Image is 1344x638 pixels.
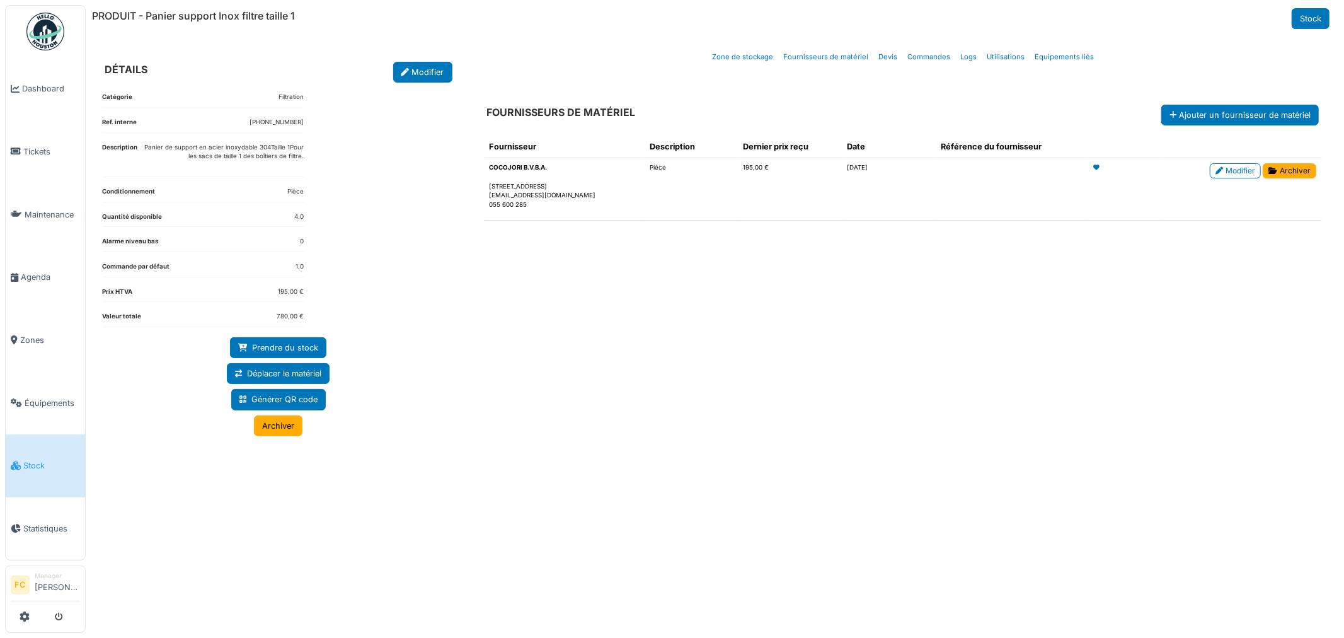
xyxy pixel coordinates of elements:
[279,93,304,102] dd: Filtration
[20,334,80,346] span: Zones
[23,146,80,158] span: Tickets
[23,523,80,535] span: Statistiques
[6,57,85,120] a: Dashboard
[393,62,452,83] a: Modifier
[277,312,304,322] dd: 780,00 €
[842,136,936,158] th: Date
[955,42,982,72] a: Logs
[250,118,304,127] dd: [PHONE_NUMBER]
[102,118,137,132] dt: Ref. interne
[105,64,147,76] h6: DÉTAILS
[6,371,85,434] a: Équipements
[707,42,778,72] a: Zone de stockage
[296,262,304,272] dd: 1.0
[102,143,137,177] dt: Description
[738,158,842,220] td: 195,00 €
[102,93,132,107] dt: Catégorie
[22,83,80,95] span: Dashboard
[485,136,645,158] th: Fournisseur
[300,237,304,246] dd: 0
[25,397,80,409] span: Équipements
[26,13,64,50] img: Badge_color-CXgf-gQk.svg
[738,136,842,158] th: Dernier prix reçu
[902,42,955,72] a: Commandes
[490,163,640,173] dt: COCOJORI B.V.B.A.
[102,262,169,277] dt: Commande par défaut
[102,312,141,327] dt: Valeur totale
[11,576,30,594] li: FC
[294,212,304,222] dd: 4.0
[6,497,85,560] a: Statistiques
[873,42,902,72] a: Devis
[6,246,85,309] a: Agenda
[23,460,80,472] span: Stock
[6,120,85,183] a: Tickets
[6,434,85,497] a: Stock
[1263,163,1316,178] a: Archiver
[137,143,304,161] p: Panier de support en acier inoxydable 304Taille 1Pour les sacs de taille 1 des boîtiers de filtre.
[6,309,85,372] a: Zones
[21,271,80,283] span: Agenda
[842,158,936,220] td: [DATE]
[490,173,640,210] dd: [STREET_ADDRESS] [EMAIL_ADDRESS][DOMAIN_NAME] 055 600 285
[1210,163,1261,178] a: Modifier
[936,136,1088,158] th: Référence du fournisseur
[650,163,733,173] p: Pièce
[35,571,80,581] div: Manager
[1161,105,1319,125] button: Ajouter un fournisseur de matériel
[102,287,132,302] dt: Prix HTVA
[102,237,158,252] dt: Alarme niveau bas
[278,287,304,297] dd: 195,00 €
[35,571,80,598] li: [PERSON_NAME]
[778,42,873,72] a: Fournisseurs de matériel
[102,187,155,202] dt: Conditionnement
[254,415,302,436] a: Archiver
[227,363,330,384] a: Déplacer le matériel
[982,42,1030,72] a: Utilisations
[102,212,162,227] dt: Quantité disponible
[287,187,304,197] dd: Pièce
[25,209,80,221] span: Maintenance
[6,183,85,246] a: Maintenance
[92,10,295,22] h6: PRODUIT - Panier support Inox filtre taille 1
[645,136,738,158] th: Description
[487,107,636,119] h6: FOURNISSEURS DE MATÉRIEL
[1292,8,1330,29] a: Stock
[11,571,80,601] a: FC Manager[PERSON_NAME]
[230,337,326,358] a: Prendre du stock
[1030,42,1099,72] a: Equipements liés
[231,389,326,410] a: Générer QR code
